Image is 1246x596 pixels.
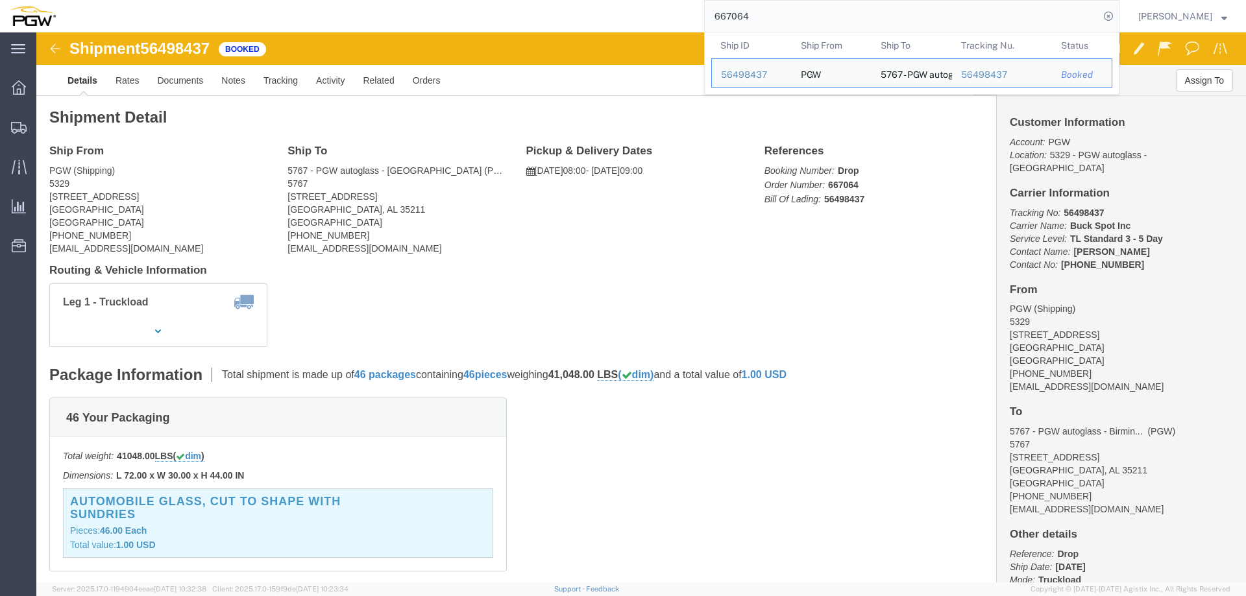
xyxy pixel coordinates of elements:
a: Support [554,585,587,593]
span: Server: 2025.17.0-1194904eeae [52,585,206,593]
span: Client: 2025.17.0-159f9de [212,585,348,593]
th: Ship ID [711,32,792,58]
span: Phillip Thornton [1138,9,1212,23]
div: 5767 - PGW autoglass - Birmingham [881,59,943,87]
div: 56498437 [961,68,1044,82]
th: Tracking Nu. [952,32,1053,58]
th: Ship From [792,32,872,58]
span: [DATE] 10:32:38 [154,585,206,593]
div: 56498437 [721,68,783,82]
iframe: FS Legacy Container [36,32,1246,582]
table: Search Results [711,32,1119,94]
span: [DATE] 10:23:34 [296,585,348,593]
a: Feedback [586,585,619,593]
input: Search for shipment number, reference number [705,1,1099,32]
button: [PERSON_NAME] [1138,8,1228,24]
span: Copyright © [DATE]-[DATE] Agistix Inc., All Rights Reserved [1031,584,1230,595]
div: PGW [801,59,821,87]
th: Ship To [872,32,952,58]
th: Status [1052,32,1112,58]
img: logo [9,6,56,26]
div: Booked [1061,68,1103,82]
